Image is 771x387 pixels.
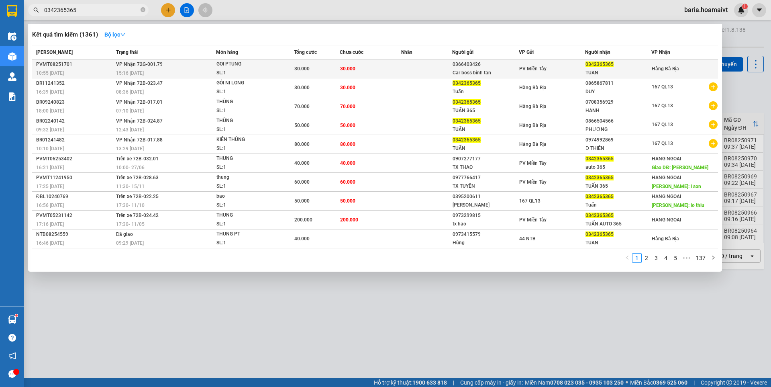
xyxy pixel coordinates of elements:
span: 0342365365 [585,194,614,199]
span: 167 QL13 [519,198,541,204]
a: 2 [642,254,651,262]
div: HANH [585,106,651,115]
span: 0342365365 [453,80,481,86]
span: Hàng Bà Rịa [519,141,547,147]
div: ĐBL10240769 [36,192,114,201]
div: BR09240823 [36,98,114,106]
button: right [708,253,718,263]
span: [PERSON_NAME] [36,49,73,55]
span: HANG NGOAI [652,194,681,199]
span: 50.000 [294,198,310,204]
span: Hàng Bà Rịa [652,236,679,242]
span: 200.000 [340,217,358,223]
span: 13:29 [DATE] [116,146,144,152]
button: left [622,253,632,263]
div: SL: 1 [216,182,277,191]
span: left [625,255,630,260]
span: 70.000 [340,104,355,109]
span: PV Miền Tây [519,160,547,166]
div: TUẤN 365 [585,182,651,190]
span: 30.000 [294,66,310,72]
a: 137 [693,254,708,262]
div: TUAN [585,69,651,77]
span: 0342365365 [453,137,481,143]
div: PVMT06253402 [36,155,114,163]
span: Tổng cước [294,49,317,55]
span: 167 QL13 [652,141,673,146]
li: Next 5 Pages [680,253,693,263]
div: 0973299815 [453,211,518,220]
span: 16:56 [DATE] [36,203,64,208]
div: 0973415579 [453,230,518,239]
span: 08:36 [DATE] [116,89,144,95]
span: VP Gửi [519,49,534,55]
li: 137 [693,253,708,263]
div: NTB08254559 [36,230,114,239]
div: SL: 1 [216,220,277,229]
span: 70.000 [294,104,310,109]
span: 40.000 [294,160,310,166]
div: Car boss binh tan [453,69,518,77]
span: Giao DĐ: [PERSON_NAME] [652,165,708,170]
span: search [33,7,39,13]
div: PVMT11241950 [36,174,114,182]
span: Đã giao [116,231,133,237]
li: Previous Page [622,253,632,263]
div: TUẤN [453,125,518,134]
img: logo-vxr [7,5,17,17]
img: warehouse-icon [8,72,16,81]
div: SL: 1 [216,144,277,153]
span: HANG NGOAI [652,156,681,162]
div: THUNG [216,154,277,163]
span: Trạng thái [116,49,138,55]
strong: Bộ lọc [104,31,126,38]
span: close-circle [141,7,145,12]
span: VP Nhận 72B-023.47 [116,80,163,86]
span: 17:16 [DATE] [36,221,64,227]
span: 167 QL13 [652,103,673,109]
div: 0907277177 [453,155,518,163]
div: bao [216,192,277,201]
span: Người nhận [585,49,610,55]
li: 3 [651,253,661,263]
span: VP Nhận [651,49,670,55]
span: Người gửi [452,49,473,55]
div: 0866504566 [585,117,651,125]
span: close-circle [141,6,145,14]
div: TUẤN [453,144,518,153]
span: Hàng Bà Rịa [652,66,679,72]
span: VP Nhận 72G-001.79 [116,61,163,67]
span: 167 QL13 [652,84,673,90]
span: 10:55 [DATE] [36,70,64,76]
div: Đ THIÊN [585,144,651,153]
div: thung [216,173,277,182]
span: [PERSON_NAME]: lo thiu [652,203,704,208]
div: SL: 1 [216,201,277,210]
span: 17:25 [DATE] [36,184,64,189]
h3: Kết quả tìm kiếm ( 1361 ) [32,31,98,39]
div: SL: 1 [216,88,277,96]
div: BR01241482 [36,136,114,144]
span: 44 NTB [519,236,536,242]
span: 0342365365 [453,118,481,124]
div: DUY [585,88,651,96]
div: 0865867811 [585,79,651,88]
span: 0342365365 [585,61,614,67]
span: 60.000 [340,179,355,185]
a: 1 [632,254,641,262]
span: 0342365365 [585,213,614,218]
span: Hàng Bà Rịa [519,85,547,90]
li: 5 [671,253,680,263]
div: TX TUYÊN [453,182,518,190]
div: TX THAO [453,163,518,172]
span: 30.000 [340,85,355,90]
span: 18:00 [DATE] [36,108,64,114]
img: solution-icon [8,92,16,101]
span: Món hàng [216,49,238,55]
span: 16:46 [DATE] [36,240,64,246]
div: BR11241352 [36,79,114,88]
span: question-circle [8,334,16,342]
div: 0395200611 [453,192,518,201]
span: 80.000 [340,141,355,147]
li: 2 [642,253,651,263]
